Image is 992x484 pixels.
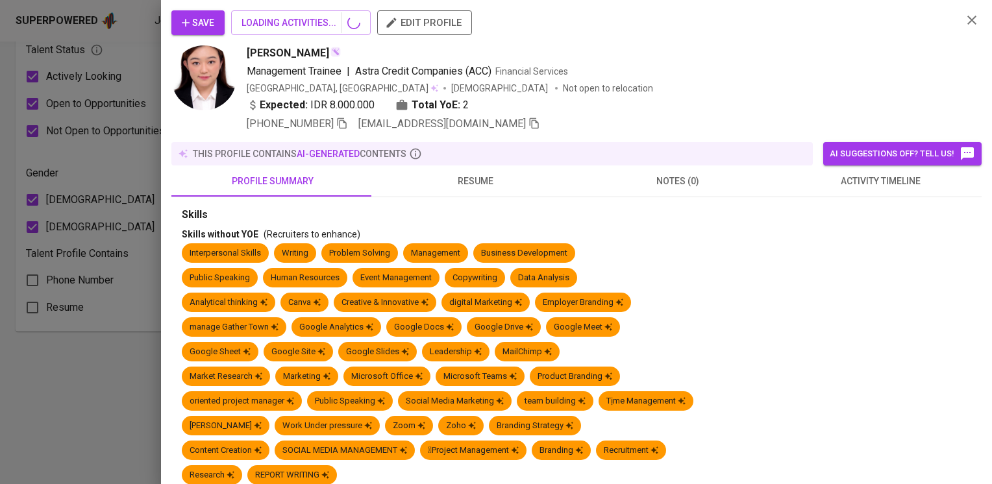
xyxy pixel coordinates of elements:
div: Employer Branding [543,296,623,309]
span: AI suggestions off? Tell us! [830,146,975,162]
div: Skills [182,208,971,223]
div: Google Analytics [299,321,373,333]
div: REPORT WRITING [255,469,329,481]
div: Market Research [190,370,262,383]
div: Writing [282,247,308,260]
div: Copywriting [453,272,497,284]
div: Branding [539,444,583,457]
div: Content Creation [190,444,262,457]
div: [PERSON_NAME] [190,420,262,432]
button: edit profile [377,10,472,35]
span: activity timeline [787,173,974,189]
div: Creative & Innovative [341,296,428,309]
span: | [347,64,350,79]
div: Google Docs [394,321,454,333]
img: 65f2e519eeb61647c73bf3933e456923.jpeg [171,45,236,110]
div: Public Speaking [315,395,385,407]
div: Public Speaking [190,272,250,284]
span: Save [182,15,214,31]
div: Google Meet [554,321,612,333]
div: team building [525,395,586,407]
div: Project Management [428,444,519,457]
div: Microsoft Office [351,370,423,383]
div: Work Under pressure [282,420,372,432]
div: Recruitment [604,444,658,457]
div: Management [411,247,460,260]
div: SOCIAL MEDIA MANAGEMENT [282,444,407,457]
div: Leadership [430,346,482,358]
div: Research [190,469,234,481]
div: Branding Strategy [497,420,573,432]
div: Marketing [283,370,330,383]
p: Not open to relocation [563,82,653,95]
div: Business Development [481,247,567,260]
p: this profile contains contents [193,147,406,160]
span: Astra Credit Companies (ACC) [355,65,491,77]
div: Google Sheet [190,346,251,358]
div: Data Analysis [518,272,569,284]
span: [PHONE_NUMBER] [247,117,334,130]
div: Google Site [271,346,325,358]
button: Save [171,10,225,35]
span: [DEMOGRAPHIC_DATA] [451,82,550,95]
span: 2 [463,97,469,113]
span: resume [382,173,569,189]
div: Tịme Management [606,395,686,407]
div: oriented project manager [190,395,294,407]
div: Zoom [393,420,425,432]
span: Management Trainee [247,65,341,77]
span: notes (0) [584,173,771,189]
span: [EMAIL_ADDRESS][DOMAIN_NAME] [358,117,526,130]
div: digital Marketing [449,296,522,309]
b: Expected: [260,97,308,113]
div: [GEOGRAPHIC_DATA], [GEOGRAPHIC_DATA] [247,82,438,95]
b: Total YoE: [412,97,460,113]
span: edit profile [388,14,462,31]
div: Problem Solving [329,247,390,260]
div: Analytical thinking [190,296,267,309]
div: Interpersonal Skills [190,247,261,260]
div: Product Branding [538,370,612,383]
span: [PERSON_NAME] [247,45,329,61]
div: Microsoft Teams [443,370,517,383]
div: Canva [288,296,321,309]
span: AI-generated [297,149,360,159]
a: edit profile [377,17,472,27]
div: Zoho [446,420,476,432]
div: Google Drive [475,321,533,333]
div: Human Resources [271,272,340,284]
span: LOADING ACTIVITIES... [242,15,360,31]
div: MailChimp [502,346,552,358]
div: Social Media Marketing [406,395,504,407]
span: Skills without YOE [182,229,258,239]
img: magic_wand.svg [330,47,341,57]
span: profile summary [179,173,366,189]
button: LOADING ACTIVITIES... [231,10,371,35]
div: Event Management [360,272,432,284]
span: (Recruiters to enhance) [264,229,360,239]
span: Financial Services [495,66,568,77]
div: Google Slides [346,346,409,358]
div: IDR 8.000.000 [247,97,375,113]
div: manage Gather Town [190,321,279,333]
button: AI suggestions off? Tell us! [823,142,982,165]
